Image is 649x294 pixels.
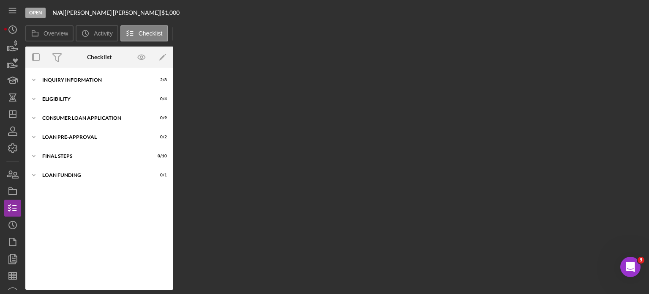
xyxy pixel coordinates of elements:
[25,8,46,18] div: Open
[152,77,167,82] div: 2 / 8
[87,54,112,60] div: Checklist
[65,9,161,16] div: [PERSON_NAME] [PERSON_NAME] |
[42,154,146,159] div: FINAL STEPS
[161,9,180,16] span: $1,000
[25,25,74,41] button: Overview
[42,173,146,178] div: Loan Funding
[76,25,118,41] button: Activity
[52,9,65,16] div: |
[44,30,68,37] label: Overview
[52,9,63,16] b: N/A
[152,154,167,159] div: 0 / 10
[620,257,641,277] iframe: Intercom live chat
[42,77,146,82] div: Inquiry Information
[120,25,168,41] button: Checklist
[152,135,167,140] div: 0 / 2
[42,96,146,102] div: Eligibility
[152,115,167,121] div: 0 / 9
[42,135,146,140] div: Loan Pre-Approval
[152,96,167,102] div: 0 / 4
[42,115,146,121] div: Consumer Loan Application
[638,257,644,264] span: 3
[94,30,112,37] label: Activity
[152,173,167,178] div: 0 / 1
[139,30,163,37] label: Checklist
